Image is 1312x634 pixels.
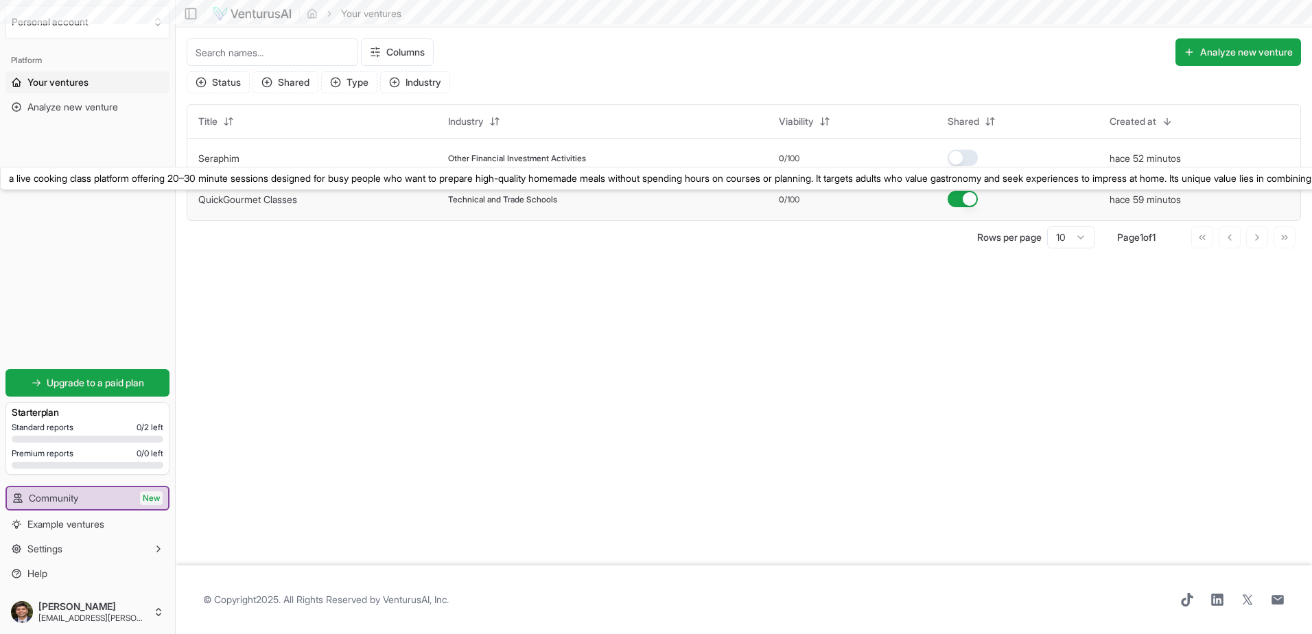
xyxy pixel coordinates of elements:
[5,513,169,535] a: Example ventures
[771,110,839,132] button: Viability
[47,376,144,390] span: Upgrade to a paid plan
[5,71,169,93] a: Your ventures
[321,71,377,93] button: Type
[198,115,218,128] span: Title
[27,567,47,580] span: Help
[448,194,557,205] span: Technical and Trade Schools
[1140,231,1143,243] span: 1
[12,448,73,459] span: Premium reports
[1175,38,1301,66] button: Analyze new venture
[939,110,1004,132] button: Shared
[11,601,33,623] img: ALV-UjVV7yqCIGyZ-r8YthY-WsB8JVnH6MRlc1eTIgzz773EAvvNxmVIOcPWAf-9AF3fvGeXPVliFVrMRS4Q5f5Ot0aR3y1FJ...
[38,613,148,624] span: [EMAIL_ADDRESS][PERSON_NAME][DOMAIN_NAME]
[27,100,118,114] span: Analyze new venture
[1110,115,1156,128] span: Created at
[38,600,148,613] span: [PERSON_NAME]
[137,448,163,459] span: 0 / 0 left
[190,110,242,132] button: Title
[440,110,508,132] button: Industry
[198,152,239,164] a: Seraphim
[784,153,799,164] span: /100
[27,75,89,89] span: Your ventures
[137,422,163,433] span: 0 / 2 left
[1110,152,1181,165] button: hace 52 minutos
[948,115,979,128] span: Shared
[203,593,449,607] span: © Copyright 2025 . All Rights Reserved by .
[448,115,484,128] span: Industry
[383,594,447,605] a: VenturusAI, Inc
[140,491,163,505] span: New
[5,596,169,629] button: [PERSON_NAME][EMAIL_ADDRESS][PERSON_NAME][DOMAIN_NAME]
[187,71,250,93] button: Status
[779,153,784,164] span: 0
[253,71,318,93] button: Shared
[1117,231,1140,243] span: Page
[12,422,73,433] span: Standard reports
[27,542,62,556] span: Settings
[12,406,163,419] h3: Starter plan
[779,194,784,205] span: 0
[5,538,169,560] button: Settings
[7,487,168,509] a: CommunityNew
[779,115,814,128] span: Viability
[977,231,1042,244] p: Rows per page
[27,517,104,531] span: Example ventures
[187,38,358,66] input: Search names...
[784,194,799,205] span: /100
[1101,110,1181,132] button: Created at
[361,38,434,66] button: Columns
[1143,231,1152,243] span: of
[380,71,450,93] button: Industry
[198,152,239,165] button: Seraphim
[1152,231,1156,243] span: 1
[5,369,169,397] a: Upgrade to a paid plan
[1110,193,1181,207] button: hace 59 minutos
[5,563,169,585] a: Help
[5,49,169,71] div: Platform
[198,193,297,205] a: QuickGourmet Classes
[198,193,297,207] button: QuickGourmet Classes
[5,96,169,118] a: Analyze new venture
[29,491,78,505] span: Community
[448,153,586,164] span: Other Financial Investment Activities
